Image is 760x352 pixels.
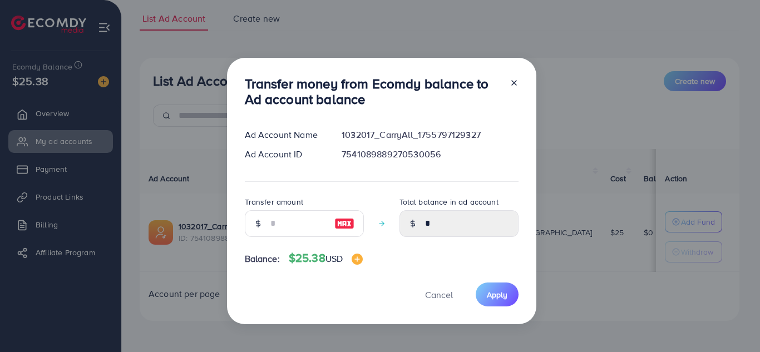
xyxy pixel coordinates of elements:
[334,217,354,230] img: image
[352,254,363,265] img: image
[333,128,527,141] div: 1032017_CarryAll_1755797129327
[713,302,752,344] iframe: Chat
[476,282,519,306] button: Apply
[245,76,501,108] h3: Transfer money from Ecomdy balance to Ad account balance
[245,252,280,265] span: Balance:
[411,282,467,306] button: Cancel
[333,148,527,161] div: 7541089889270530056
[425,289,453,301] span: Cancel
[325,252,343,265] span: USD
[399,196,499,207] label: Total balance in ad account
[289,251,363,265] h4: $25.38
[236,148,333,161] div: Ad Account ID
[236,128,333,141] div: Ad Account Name
[245,196,303,207] label: Transfer amount
[487,289,507,300] span: Apply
